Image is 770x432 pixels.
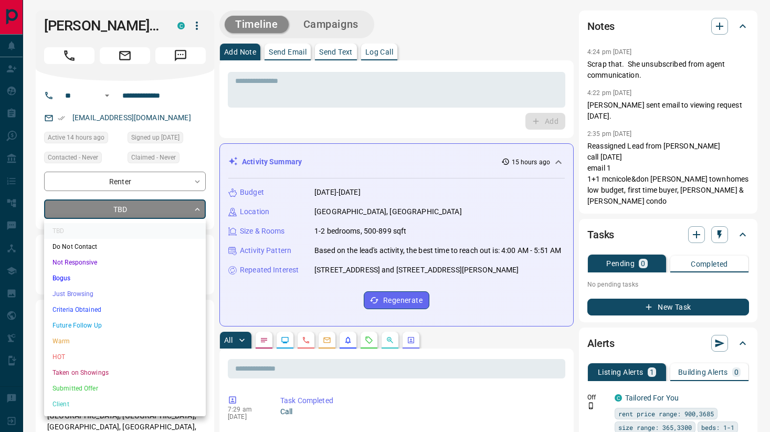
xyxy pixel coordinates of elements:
[44,365,206,381] li: Taken on Showings
[44,255,206,270] li: Not Responsive
[44,239,206,255] li: Do Not Contact
[44,349,206,365] li: HOT
[44,381,206,396] li: Submitted Offer
[44,286,206,302] li: Just Browsing
[44,333,206,349] li: Warm
[44,396,206,412] li: Client
[44,270,206,286] li: Bogus
[44,302,206,318] li: Criteria Obtained
[44,318,206,333] li: Future Follow Up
